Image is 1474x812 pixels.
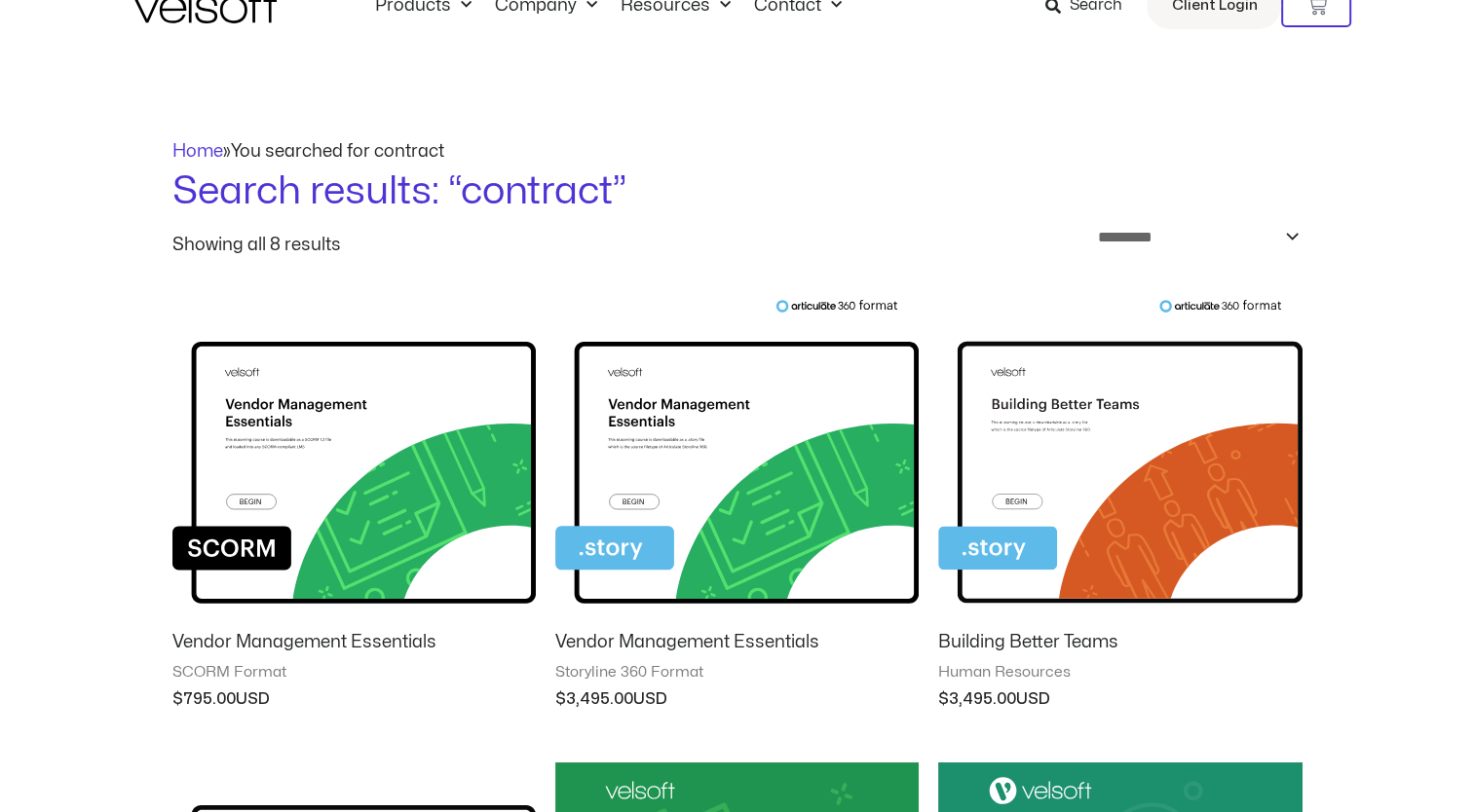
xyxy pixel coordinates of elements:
p: Showing all 8 results [172,237,341,254]
img: Vendor Management Essentials [555,299,919,615]
a: Building Better Teams [938,631,1302,662]
h2: Building Better Teams [938,631,1302,653]
img: Vendor Management Essentials [172,299,536,615]
span: Storyline 360 Format [555,663,919,683]
a: Vendor Management Essentials [555,631,919,662]
h2: Vendor Management Essentials [172,631,536,653]
span: $ [555,691,566,707]
a: Vendor Management Essentials [172,631,536,662]
select: Shop order [1085,219,1302,256]
span: Human Resources [938,663,1302,683]
span: SCORM Format [172,663,536,683]
bdi: 795.00 [172,691,236,707]
h2: Vendor Management Essentials [555,631,919,653]
h1: Search results: “contract” [172,165,1303,219]
a: Home [172,143,223,160]
span: $ [172,691,183,707]
span: You searched for contract [231,143,444,160]
span: » [172,143,444,160]
bdi: 3,495.00 [938,691,1016,707]
span: $ [938,691,949,707]
img: Building Better Teams [938,299,1302,615]
bdi: 3,495.00 [555,691,633,707]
